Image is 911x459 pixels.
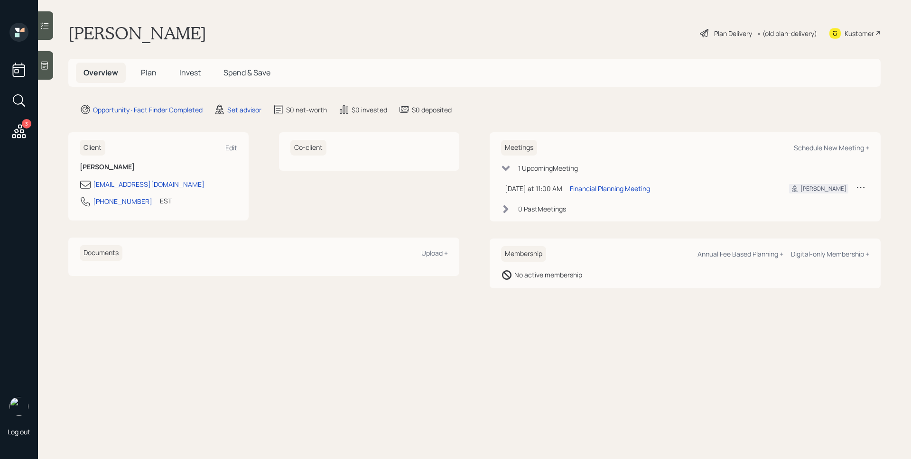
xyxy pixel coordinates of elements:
div: Financial Planning Meeting [570,184,650,193]
h6: Documents [80,245,122,261]
h6: Meetings [501,140,537,156]
div: 3 [22,119,31,129]
div: [PHONE_NUMBER] [93,196,152,206]
div: [DATE] at 11:00 AM [505,184,562,193]
div: EST [160,196,172,206]
div: $0 net-worth [286,105,327,115]
span: Invest [179,67,201,78]
div: Edit [225,143,237,152]
span: Spend & Save [223,67,270,78]
div: Upload + [421,248,448,257]
div: 0 Past Meeting s [518,204,566,214]
span: Overview [84,67,118,78]
div: [PERSON_NAME] [800,184,846,193]
div: Kustomer [845,28,874,38]
h6: [PERSON_NAME] [80,163,237,171]
div: $0 invested [352,105,387,115]
h6: Co-client [290,140,326,156]
div: [EMAIL_ADDRESS][DOMAIN_NAME] [93,179,205,189]
div: Digital-only Membership + [791,249,869,258]
span: Plan [141,67,157,78]
div: Plan Delivery [714,28,752,38]
div: 1 Upcoming Meeting [518,163,578,173]
div: Schedule New Meeting + [794,143,869,152]
div: Set advisor [227,105,261,115]
h1: [PERSON_NAME] [68,23,206,44]
h6: Client [80,140,105,156]
div: • (old plan-delivery) [757,28,817,38]
div: $0 deposited [412,105,452,115]
div: No active membership [514,270,582,280]
div: Annual Fee Based Planning + [697,249,783,258]
h6: Membership [501,246,546,262]
img: james-distasi-headshot.png [9,397,28,416]
div: Log out [8,427,30,436]
div: Opportunity · Fact Finder Completed [93,105,203,115]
